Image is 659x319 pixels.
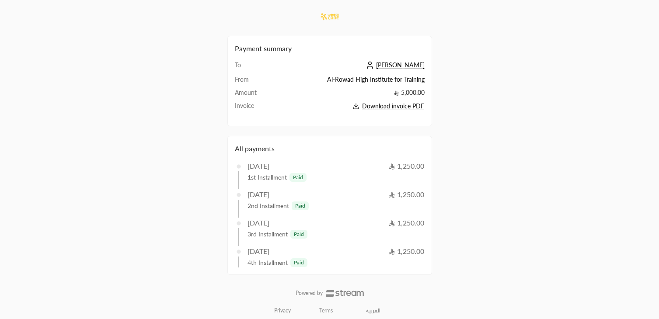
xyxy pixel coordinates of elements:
span: 2nd Installment [248,201,289,211]
span: 1,250.00 [389,190,425,198]
td: 5,000.00 [269,88,425,101]
div: [DATE] [248,161,270,171]
span: paid [294,231,304,238]
span: paid [293,174,303,181]
span: [PERSON_NAME] [376,61,425,69]
td: From [235,75,269,88]
span: 1,250.00 [389,247,425,255]
span: 1,250.00 [389,218,425,227]
span: paid [295,202,305,209]
span: paid [294,259,304,266]
span: 4th Installment [248,258,288,267]
td: Al-Rowad High Institute for Training [269,75,425,88]
span: 1st Installment [248,173,287,182]
a: Terms [319,307,333,314]
span: 3rd Installment [248,230,288,239]
div: All payments [235,143,425,154]
div: [DATE] [248,189,270,200]
a: العربية [361,304,385,318]
td: Amount [235,88,269,101]
div: [DATE] [248,218,270,228]
h2: Payment summary [235,43,425,54]
span: Download invoice PDF [362,102,424,110]
div: [DATE] [248,246,270,257]
p: Powered by [296,290,323,297]
img: Company Logo [318,5,342,29]
span: 1,250.00 [389,162,425,170]
button: Download invoice PDF [269,101,425,111]
td: To [235,61,269,75]
a: [PERSON_NAME] [364,61,425,69]
a: Privacy [274,307,291,314]
td: Invoice [235,101,269,111]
